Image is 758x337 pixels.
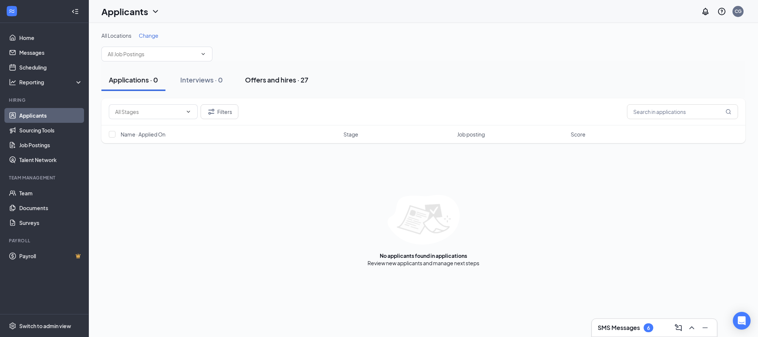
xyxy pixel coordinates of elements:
div: Payroll [9,237,81,244]
a: Home [19,30,83,45]
div: Applications · 0 [109,75,158,84]
svg: Notifications [701,7,710,16]
svg: Settings [9,322,16,330]
div: Review new applicants and manage next steps [368,259,479,267]
input: Search in applications [627,104,738,119]
svg: ChevronUp [687,323,696,332]
svg: ChevronDown [200,51,206,57]
svg: ChevronDown [151,7,160,16]
div: No applicants found in applications [380,252,467,259]
div: CG [735,8,742,14]
button: Minimize [699,322,711,334]
div: Offers and hires · 27 [245,75,308,84]
span: Job posting [457,131,485,138]
span: Stage [343,131,358,138]
svg: Collapse [71,8,79,15]
svg: ComposeMessage [674,323,683,332]
div: Hiring [9,97,81,103]
svg: ChevronDown [185,109,191,115]
img: empty-state [388,195,460,245]
button: ComposeMessage [673,322,684,334]
svg: MagnifyingGlass [725,109,731,115]
div: Reporting [19,78,83,86]
div: Interviews · 0 [180,75,223,84]
span: Score [571,131,586,138]
h3: SMS Messages [598,324,640,332]
input: All Stages [115,108,182,116]
a: Sourcing Tools [19,123,83,138]
svg: Minimize [701,323,710,332]
div: Team Management [9,175,81,181]
svg: QuestionInfo [717,7,726,16]
a: Applicants [19,108,83,123]
div: Open Intercom Messenger [733,312,751,330]
button: Filter Filters [201,104,238,119]
a: Team [19,186,83,200]
a: Surveys [19,215,83,230]
a: Documents [19,200,83,215]
svg: Analysis [9,78,16,86]
button: ChevronUp [686,322,698,334]
svg: Filter [207,107,216,116]
div: 6 [647,325,650,331]
svg: WorkstreamLogo [8,7,16,15]
a: Job Postings [19,138,83,152]
div: Switch to admin view [19,322,71,330]
a: PayrollCrown [19,249,83,263]
input: All Job Postings [108,50,197,58]
span: Change [139,32,158,39]
a: Talent Network [19,152,83,167]
span: Name · Applied On [121,131,165,138]
a: Messages [19,45,83,60]
span: All Locations [101,32,131,39]
h1: Applicants [101,5,148,18]
a: Scheduling [19,60,83,75]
